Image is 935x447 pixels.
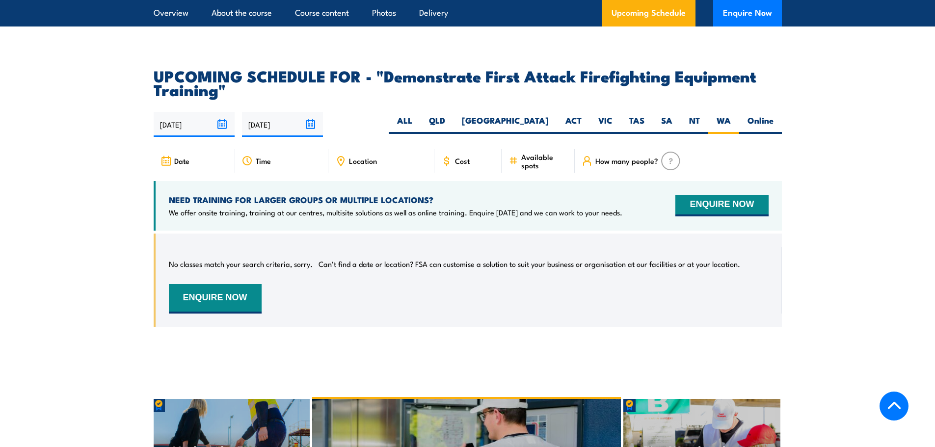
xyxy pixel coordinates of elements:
label: [GEOGRAPHIC_DATA] [454,115,557,134]
label: NT [681,115,708,134]
label: WA [708,115,739,134]
span: Date [174,157,189,165]
button: ENQUIRE NOW [675,195,768,216]
span: How many people? [595,157,658,165]
p: We offer onsite training, training at our centres, multisite solutions as well as online training... [169,208,622,217]
input: To date [242,112,323,137]
span: Cost [455,157,470,165]
p: Can’t find a date or location? FSA can customise a solution to suit your business or organisation... [319,259,740,269]
label: VIC [590,115,621,134]
label: TAS [621,115,653,134]
span: Location [349,157,377,165]
h2: UPCOMING SCHEDULE FOR - "Demonstrate First Attack Firefighting Equipment Training" [154,69,782,96]
label: QLD [421,115,454,134]
h4: NEED TRAINING FOR LARGER GROUPS OR MULTIPLE LOCATIONS? [169,194,622,205]
label: ALL [389,115,421,134]
label: Online [739,115,782,134]
span: Available spots [521,153,568,169]
label: SA [653,115,681,134]
button: ENQUIRE NOW [169,284,262,314]
input: From date [154,112,235,137]
label: ACT [557,115,590,134]
span: Time [256,157,271,165]
p: No classes match your search criteria, sorry. [169,259,313,269]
